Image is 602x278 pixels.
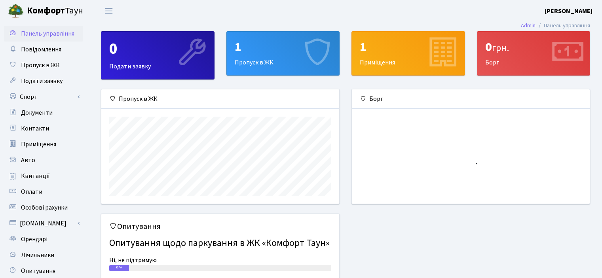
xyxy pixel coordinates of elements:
[4,216,83,231] a: [DOMAIN_NAME]
[226,31,340,76] a: 1Пропуск в ЖК
[21,45,61,54] span: Повідомлення
[27,4,65,17] b: Комфорт
[4,136,83,152] a: Приміщення
[101,32,214,79] div: Подати заявку
[8,3,24,19] img: logo.png
[21,203,68,212] span: Особові рахунки
[477,32,590,75] div: Борг
[4,168,83,184] a: Квитанції
[21,124,49,133] span: Контакти
[21,140,56,149] span: Приміщення
[109,222,331,231] h5: Опитування
[109,265,129,271] div: 9%
[4,247,83,263] a: Лічильники
[545,7,593,15] b: [PERSON_NAME]
[101,89,339,109] div: Пропуск в ЖК
[4,26,83,42] a: Панель управління
[21,61,60,70] span: Пропуск в ЖК
[21,156,35,165] span: Авто
[4,184,83,200] a: Оплати
[227,32,340,75] div: Пропуск в ЖК
[521,21,536,30] a: Admin
[21,187,42,196] span: Оплати
[352,89,590,109] div: Борг
[492,41,509,55] span: грн.
[351,31,465,76] a: 1Приміщення
[21,77,63,85] span: Подати заявку
[21,267,55,275] span: Опитування
[4,121,83,136] a: Контакти
[4,73,83,89] a: Подати заявку
[352,32,465,75] div: Приміщення
[360,40,457,55] div: 1
[4,57,83,73] a: Пропуск в ЖК
[109,255,331,265] div: Ні, не підтримую
[21,235,47,244] span: Орендарі
[4,152,83,168] a: Авто
[109,235,331,252] h4: Опитування щодо паркування в ЖК «Комфорт Таун»
[4,105,83,121] a: Документи
[101,31,215,79] a: 0Подати заявку
[235,40,332,55] div: 1
[27,4,83,18] span: Таун
[99,4,119,17] button: Переключити навігацію
[109,40,206,59] div: 0
[485,40,582,55] div: 0
[21,108,53,117] span: Документи
[545,6,593,16] a: [PERSON_NAME]
[4,89,83,105] a: Спорт
[536,21,590,30] li: Панель управління
[21,29,74,38] span: Панель управління
[4,231,83,247] a: Орендарі
[4,42,83,57] a: Повідомлення
[21,251,54,259] span: Лічильники
[4,200,83,216] a: Особові рахунки
[509,17,602,34] nav: breadcrumb
[21,172,50,180] span: Квитанції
